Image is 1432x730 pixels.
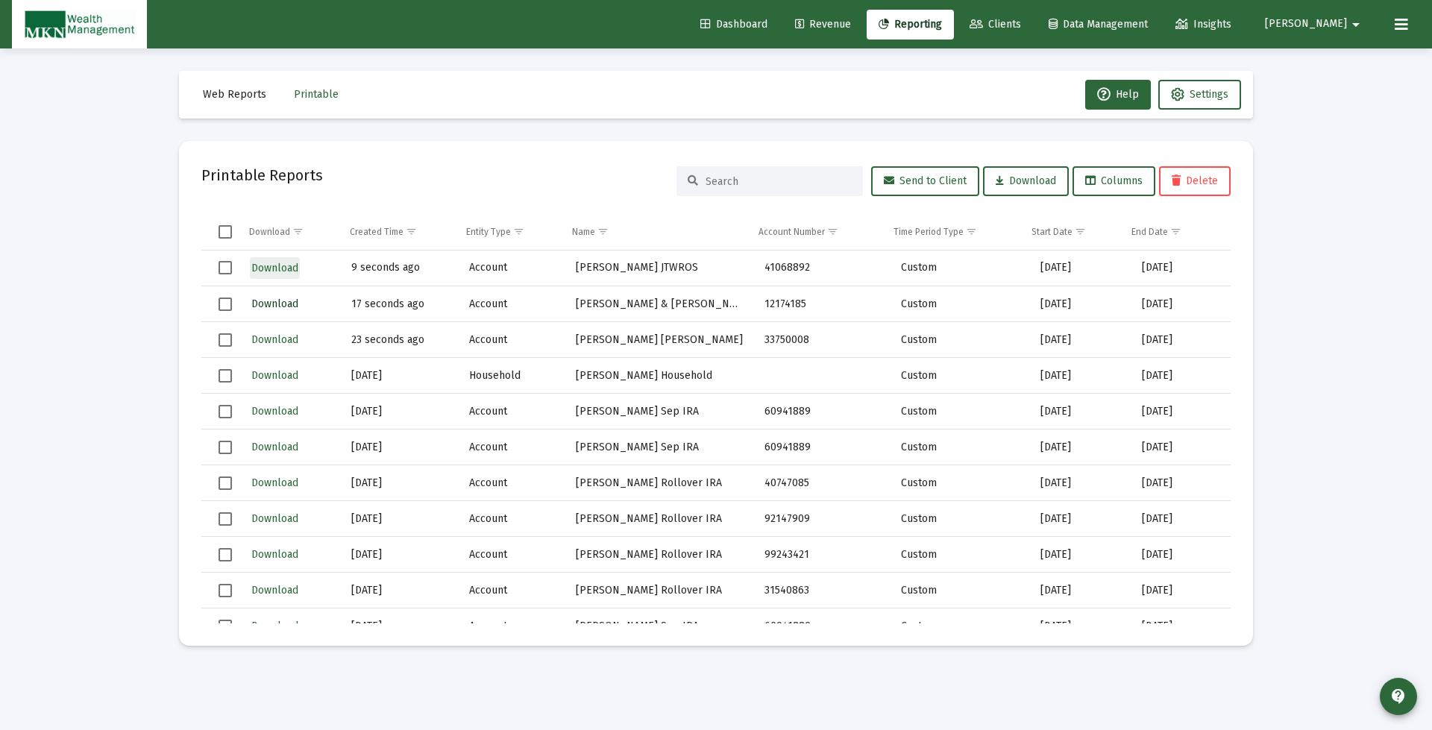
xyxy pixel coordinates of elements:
td: [DATE] [1131,358,1231,394]
td: [DATE] [1131,286,1231,322]
td: [DATE] [341,573,459,608]
td: [PERSON_NAME] Sep IRA [565,429,754,465]
div: Select row [219,405,232,418]
td: Account [459,429,565,465]
td: Column Created Time [339,214,456,250]
span: Download [251,262,298,274]
td: Custom [891,573,1030,608]
td: Column Start Date [1021,214,1122,250]
button: Download [250,544,300,565]
button: Download [250,579,300,601]
td: [DATE] [1030,573,1131,608]
td: Custom [891,465,1030,501]
td: [DATE] [1030,537,1131,573]
span: Send to Client [884,174,967,187]
td: Custom [891,358,1030,394]
td: Account [459,501,565,537]
td: Column Download [239,214,339,250]
span: Clients [970,18,1021,31]
td: [PERSON_NAME] Sep IRA [565,608,754,644]
span: Show filter options for column 'Created Time' [406,226,417,237]
button: Web Reports [191,80,278,110]
td: [DATE] [1030,429,1131,465]
td: Column End Date [1121,214,1219,250]
td: [DATE] [1131,322,1231,358]
td: Account [459,573,565,608]
td: [DATE] [1030,394,1131,429]
td: [DATE] [1030,322,1131,358]
span: Download [251,441,298,453]
span: Show filter options for column 'Account Number' [827,226,838,237]
span: Download [251,333,298,346]
span: Show filter options for column 'Start Date' [1075,226,1086,237]
td: Custom [891,394,1030,429]
span: Revenue [795,18,851,31]
div: Created Time [350,226,403,238]
td: Account [459,537,565,573]
img: Dashboard [23,10,136,40]
div: Select row [219,476,232,490]
td: [PERSON_NAME] & [PERSON_NAME] JTWROS [565,286,754,322]
span: Reporting [879,18,942,31]
td: [PERSON_NAME] Sep IRA [565,394,754,429]
td: 17 seconds ago [341,286,459,322]
button: Download [250,508,300,529]
span: Download [251,584,298,597]
button: Download [250,293,300,315]
button: [PERSON_NAME] [1247,9,1383,39]
td: [DATE] [1131,465,1231,501]
td: 41068892 [754,251,891,286]
td: [DATE] [1030,251,1131,286]
a: Insights [1163,10,1243,40]
td: [DATE] [1030,286,1131,322]
td: [PERSON_NAME] Rollover IRA [565,537,754,573]
td: 60941889 [754,394,891,429]
td: [DATE] [341,358,459,394]
a: Data Management [1037,10,1160,40]
td: Custom [891,286,1030,322]
td: 92147909 [754,501,891,537]
td: Custom [891,608,1030,644]
td: [PERSON_NAME] [PERSON_NAME] [565,322,754,358]
div: Select row [219,369,232,383]
button: Download [250,436,300,458]
a: Reporting [867,10,954,40]
span: Download [251,548,298,561]
td: 12174185 [754,286,891,322]
td: Custom [891,251,1030,286]
div: Select row [219,298,232,311]
button: Columns [1073,166,1155,196]
td: [DATE] [1030,608,1131,644]
a: Dashboard [688,10,779,40]
td: Column Account Number [748,214,883,250]
td: [PERSON_NAME] Rollover IRA [565,573,754,608]
button: Download [250,615,300,637]
td: [DATE] [1030,501,1131,537]
button: Settings [1158,80,1241,110]
button: Printable [282,80,351,110]
td: [DATE] [341,465,459,501]
td: 60941889 [754,608,891,644]
div: Account Number [759,226,825,238]
div: Name [572,226,595,238]
div: Select row [219,620,232,633]
span: Show filter options for column 'End Date' [1170,226,1181,237]
div: Select row [219,261,232,274]
div: Select row [219,441,232,454]
td: Column Entity Type [456,214,562,250]
button: Download [250,257,300,279]
button: Download [250,365,300,386]
span: Show filter options for column 'Entity Type' [513,226,524,237]
td: [PERSON_NAME] JTWROS [565,251,754,286]
td: [DATE] [341,501,459,537]
td: Custom [891,429,1030,465]
span: Download [996,174,1056,187]
span: [PERSON_NAME] [1265,18,1347,31]
td: Account [459,322,565,358]
td: [DATE] [341,608,459,644]
span: Settings [1190,88,1228,101]
span: Printable [294,88,339,101]
td: Custom [891,537,1030,573]
td: [DATE] [1030,358,1131,394]
td: [DATE] [1131,573,1231,608]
